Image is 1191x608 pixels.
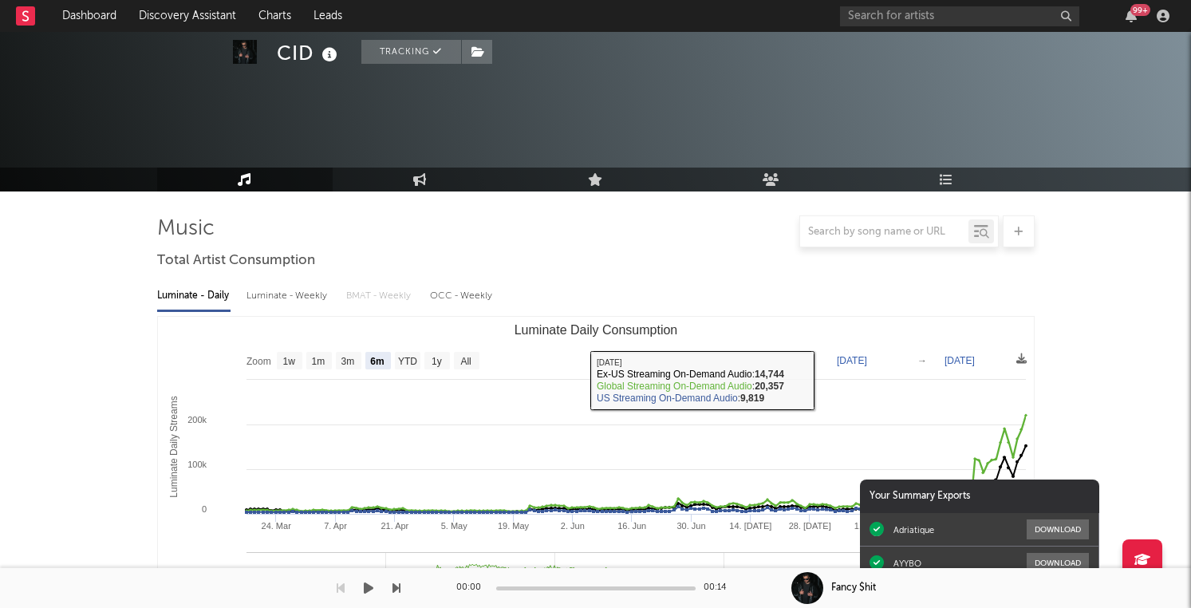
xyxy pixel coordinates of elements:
text: All [460,356,471,367]
div: AYYBO [893,558,921,569]
button: 99+ [1126,10,1137,22]
text: Luminate Daily Consumption [514,323,677,337]
text: 1y [432,356,442,367]
text: 3m [341,356,354,367]
text: Luminate Daily Streams [168,396,179,497]
text: YTD [397,356,416,367]
div: 99 + [1130,4,1150,16]
text: 14. [DATE] [729,521,771,531]
div: Luminate - Daily [157,282,231,310]
text: 1m [311,356,325,367]
text: 2. Jun [560,521,584,531]
text: Zoom [246,356,271,367]
text: → [917,355,927,366]
button: Download [1027,519,1089,539]
div: CID [277,40,341,66]
text: 0 [201,504,206,514]
div: 00:00 [456,578,488,598]
text: 30. Jun [676,521,705,531]
button: Download [1027,553,1089,573]
text: 21. Apr [381,521,408,531]
text: 24. Mar [261,521,291,531]
div: OCC - Weekly [430,282,494,310]
div: 00:14 [704,578,736,598]
text: 1w [282,356,295,367]
text: 28. [DATE] [788,521,830,531]
text: [DATE] [837,355,867,366]
div: Luminate - Weekly [246,282,330,310]
text: 16. Jun [617,521,646,531]
span: Total Artist Consumption [157,251,315,270]
input: Search by song name or URL [800,226,968,239]
text: 7. Apr [324,521,347,531]
text: 11. Aug [854,521,883,531]
text: 6m [370,356,384,367]
button: Tracking [361,40,461,64]
text: 19. May [497,521,529,531]
div: Fancy $hit [831,581,876,595]
input: Search for artists [840,6,1079,26]
text: 200k [187,415,207,424]
text: [DATE] [945,355,975,366]
text: 100k [187,460,207,469]
div: Adriatique [893,524,934,535]
div: Your Summary Exports [860,480,1099,513]
text: 5. May [440,521,467,531]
